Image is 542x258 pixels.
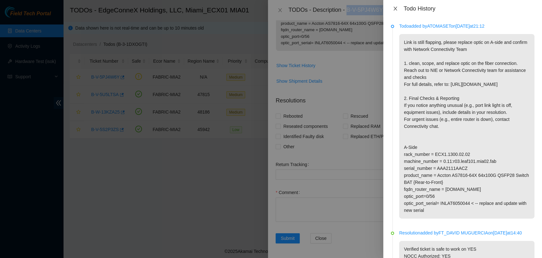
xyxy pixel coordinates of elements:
p: Todo added by ATOMASET on [DATE] at 21:12 [399,23,534,30]
span: close [393,6,398,11]
div: Todo History [404,5,534,12]
button: Close [391,6,400,12]
p: Link is still flapping, please replace optic on A-side and confirm with Network Connectivity Team... [399,34,534,219]
p: Resolution added by FT_DAVID MUGUERCIA on [DATE] at 14:40 [399,229,534,236]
